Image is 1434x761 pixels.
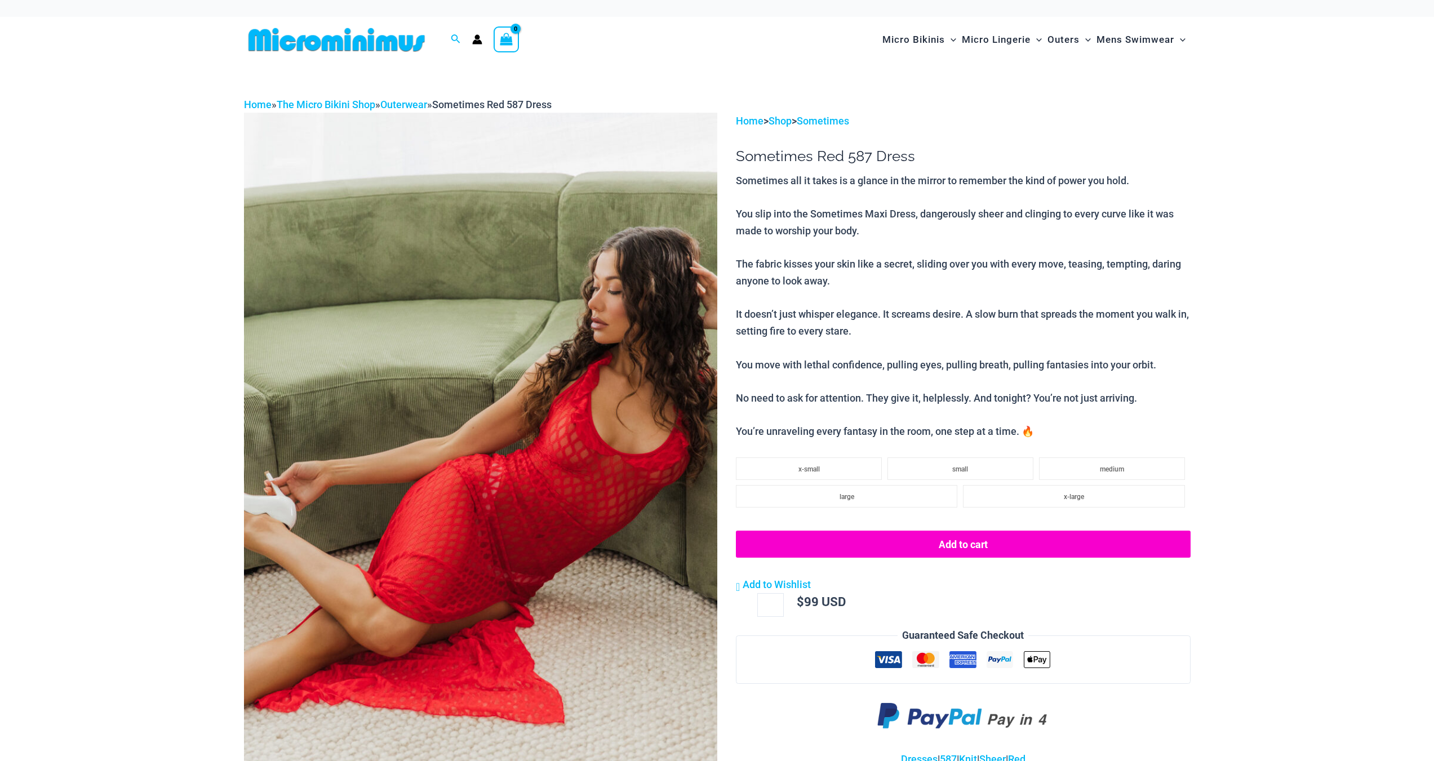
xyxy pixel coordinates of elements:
span: Menu Toggle [1174,25,1186,54]
a: Account icon link [472,34,482,44]
bdi: 99 USD [797,593,846,609]
a: Micro LingerieMenu ToggleMenu Toggle [959,23,1045,57]
span: small [952,465,968,473]
a: Shop [769,115,792,127]
span: Mens Swimwear [1096,25,1174,54]
a: Outerwear [380,99,427,110]
span: » » » [244,99,552,110]
span: Menu Toggle [1031,25,1042,54]
p: > > [736,113,1190,130]
li: small [887,457,1033,480]
img: MM SHOP LOGO FLAT [244,27,429,52]
h1: Sometimes Red 587 Dress [736,148,1190,165]
span: x-small [798,465,820,473]
button: Add to cart [736,531,1190,558]
span: $ [797,593,804,609]
span: Add to Wishlist [743,578,811,590]
span: x-large [1064,493,1084,501]
a: The Micro Bikini Shop [277,99,375,110]
input: Product quantity [757,593,784,617]
a: Micro BikinisMenu ToggleMenu Toggle [880,23,959,57]
span: Micro Bikinis [882,25,945,54]
a: Sometimes [797,115,849,127]
p: Sometimes all it takes is a glance in the mirror to remember the kind of power you hold. You slip... [736,172,1190,440]
span: Micro Lingerie [962,25,1031,54]
span: large [840,493,854,501]
span: Menu Toggle [1080,25,1091,54]
span: Sometimes Red 587 Dress [432,99,552,110]
a: Search icon link [451,33,461,47]
legend: Guaranteed Safe Checkout [898,627,1028,644]
nav: Site Navigation [878,21,1191,59]
span: medium [1100,465,1124,473]
li: large [736,485,957,508]
a: Home [244,99,272,110]
li: medium [1039,457,1185,480]
li: x-large [963,485,1184,508]
a: OutersMenu ToggleMenu Toggle [1045,23,1094,57]
a: Home [736,115,763,127]
li: x-small [736,457,882,480]
a: Mens SwimwearMenu ToggleMenu Toggle [1094,23,1188,57]
a: Add to Wishlist [736,576,811,593]
span: Menu Toggle [945,25,956,54]
span: Outers [1047,25,1080,54]
a: View Shopping Cart, empty [494,26,520,52]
